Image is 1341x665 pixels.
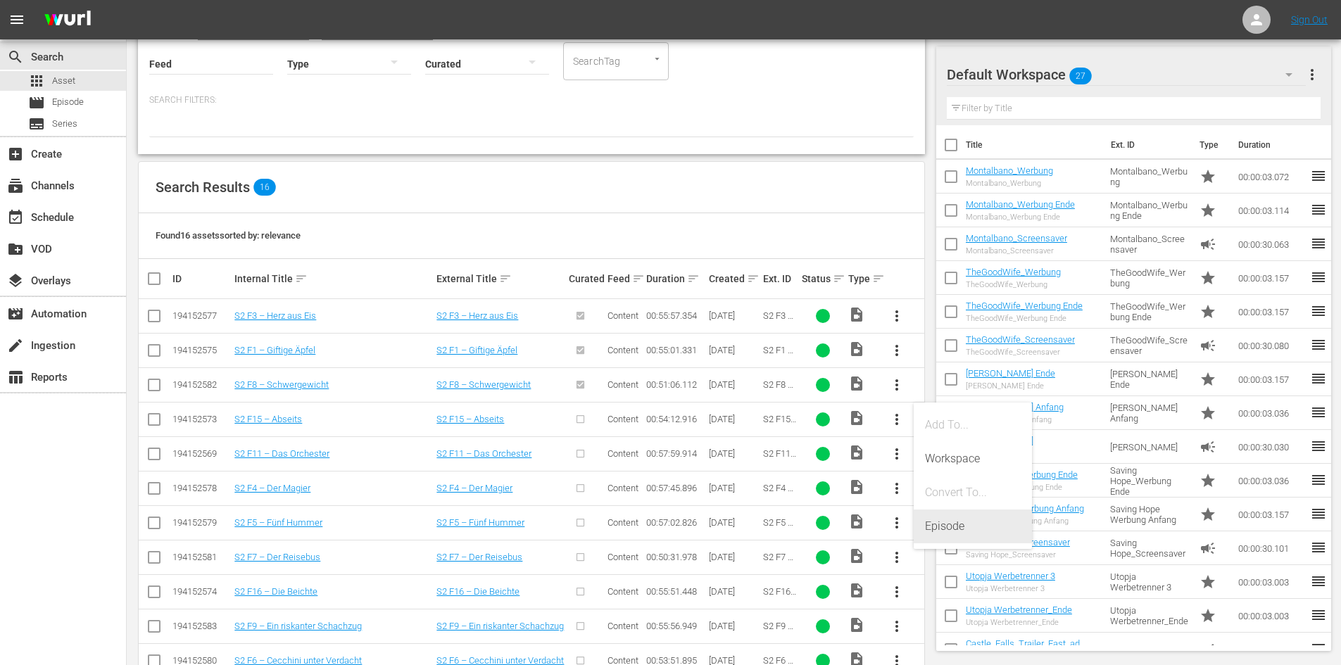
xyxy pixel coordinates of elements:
[1200,371,1216,388] span: Promo
[28,72,45,89] span: apps
[888,549,905,566] span: more_vert
[7,49,24,65] span: Search
[234,483,310,493] a: S2 F4 – Der Magier
[966,314,1083,323] div: TheGoodWife_Werbung Ende
[966,179,1053,188] div: Montalbano_Werbung
[234,621,362,631] a: S2 F9 – Ein riskanter Schachzug
[966,638,1080,649] a: Castle_Falls_Trailer_Fast_ad
[7,209,24,226] span: Schedule
[1310,539,1327,556] span: reorder
[436,552,522,562] a: S2 F7 – Der Reisebus
[880,437,914,471] button: more_vert
[569,273,603,284] div: Curated
[436,379,531,390] a: S2 F8 – Schwergewicht
[1104,464,1195,498] td: Saving Hope_Werbung Ende
[7,305,24,322] span: Automation
[607,414,638,424] span: Content
[763,448,796,490] span: S2 F11 – Das Orchester
[172,552,230,562] div: 194152581
[172,414,230,424] div: 194152573
[607,448,638,459] span: Content
[1310,269,1327,286] span: reorder
[607,517,638,528] span: Content
[1200,607,1216,624] span: Promo
[888,342,905,359] span: more_vert
[172,483,230,493] div: 194152578
[1200,540,1216,557] span: Ad
[1233,295,1310,329] td: 00:00:03.157
[234,448,329,459] a: S2 F11 – Das Orchester
[1310,336,1327,353] span: reorder
[763,345,793,376] span: S2 F1 – Giftige Äpfel
[1233,194,1310,227] td: 00:00:03.114
[607,379,638,390] span: Content
[848,479,865,495] span: Video
[966,125,1102,165] th: Title
[8,11,25,28] span: menu
[848,444,865,461] span: Video
[1233,329,1310,362] td: 00:00:30.080
[763,483,793,514] span: S2 F4 – Der Magier
[1104,295,1195,329] td: TheGoodWife_Werbung Ende
[763,310,793,342] span: S2 F3 – Herz aus Eis
[1104,160,1195,194] td: Montalbano_Werbung
[646,552,704,562] div: 00:50:31.978
[1233,227,1310,261] td: 00:00:30.063
[763,414,796,445] span: S2 F15 – Abseits
[607,552,638,562] span: Content
[872,272,885,285] span: sort
[709,345,759,355] div: [DATE]
[52,117,77,131] span: Series
[802,270,844,287] div: Status
[925,408,1021,442] div: Add To...
[966,199,1075,210] a: Montalbano_Werbung Ende
[172,517,230,528] div: 194152579
[1310,607,1327,623] span: reorder
[650,52,664,65] button: Open
[966,246,1067,255] div: Montalbano_Screensaver
[848,582,865,599] span: Video
[1200,236,1216,253] span: Ad
[880,506,914,540] button: more_vert
[1102,125,1192,165] th: Ext. ID
[234,517,322,528] a: S2 F5 – Fünf Hummer
[966,618,1072,627] div: Utopja Werbetrenner_Ende
[966,267,1061,277] a: TheGoodWife_Werbung
[1310,201,1327,218] span: reorder
[28,94,45,111] span: movie
[709,448,759,459] div: [DATE]
[436,517,524,528] a: S2 F5 – Fünf Hummer
[1233,531,1310,565] td: 00:00:30.101
[646,621,704,631] div: 00:55:56.949
[436,310,518,321] a: S2 F3 – Herz aus Eis
[1069,61,1092,91] span: 27
[1304,66,1321,83] span: more_vert
[436,270,565,287] div: External Title
[1104,194,1195,227] td: Montalbano_Werbung Ende
[28,115,45,132] span: Series
[646,517,704,528] div: 00:57:02.826
[607,270,642,287] div: Feed
[848,375,865,392] span: Video
[1104,261,1195,295] td: TheGoodWife_Werbung
[436,483,512,493] a: S2 F4 – Der Magier
[1310,303,1327,319] span: reorder
[1200,641,1216,658] span: Ad
[234,414,302,424] a: S2 F15 – Abseits
[880,299,914,333] button: more_vert
[966,213,1075,222] div: Montalbano_Werbung Ende
[1104,362,1195,396] td: [PERSON_NAME] Ende
[607,310,638,321] span: Content
[888,514,905,531] span: more_vert
[966,571,1055,581] a: Utopja Werbetrenner 3
[709,483,759,493] div: [DATE]
[848,306,865,323] span: Video
[436,448,531,459] a: S2 F11 – Das Orchester
[1200,506,1216,523] span: Promo
[848,513,865,530] span: Video
[709,517,759,528] div: [DATE]
[888,583,905,600] span: more_vert
[172,448,230,459] div: 194152569
[763,379,795,411] span: S2 F8 – Schwergewicht
[436,621,564,631] a: S2 F9 – Ein riskanter Schachzug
